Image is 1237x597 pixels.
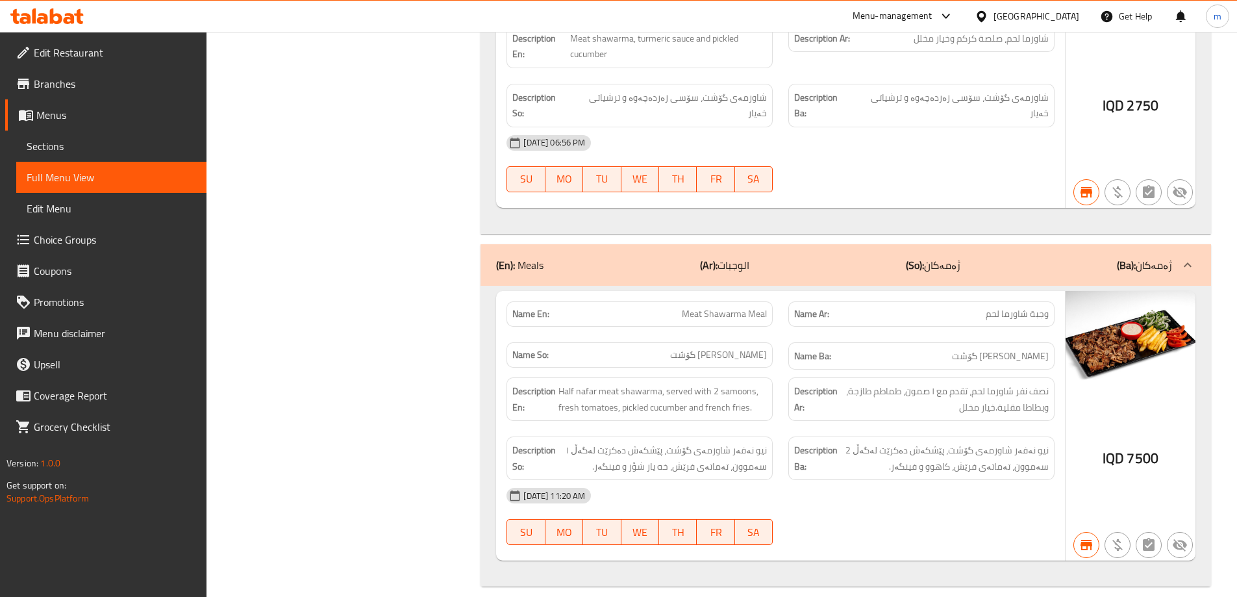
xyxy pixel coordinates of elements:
[506,166,545,192] button: SU
[1167,179,1193,205] button: Not available
[794,348,831,364] strong: Name Ba:
[588,170,616,188] span: TU
[558,442,767,474] span: نیو نەفەر شاورمەی گۆشت، پێشکەش دەکرێت لەگەڵ ١ سەموون، تەماتەی فرێش، خه يار شؤر و فینگەر.
[506,519,545,545] button: SU
[840,442,1049,474] span: نیو نەفەر شاورمەی گۆشت، پێشکەش دەکرێت لەگەڵ 2 سەموون، تەماتەی فرێش، کاهوو و فینگەر.
[512,348,549,362] strong: Name So:
[27,170,196,185] span: Full Menu View
[735,519,773,545] button: SA
[1117,255,1136,275] b: (Ba):
[1167,532,1193,558] button: Not available
[6,477,66,494] span: Get support on:
[5,224,206,255] a: Choice Groups
[5,68,206,99] a: Branches
[34,232,196,248] span: Choice Groups
[1105,532,1131,558] button: Purchased item
[700,257,749,273] p: الوجبات
[853,8,932,24] div: Menu-management
[27,201,196,216] span: Edit Menu
[512,523,540,542] span: SU
[558,383,767,415] span: Half nafar meat shawarma, served with 2 samoons, fresh tomatoes, pickled cucumber and french fries.
[1073,532,1099,558] button: Branch specific item
[794,383,838,415] strong: Description Ar:
[40,455,60,472] span: 1.0.0
[545,166,583,192] button: MO
[518,136,590,149] span: [DATE] 06:56 PM
[1073,179,1099,205] button: Branch specific item
[702,170,729,188] span: FR
[906,255,924,275] b: (So):
[583,519,621,545] button: TU
[5,255,206,286] a: Coupons
[659,166,697,192] button: TH
[34,357,196,372] span: Upsell
[794,307,829,321] strong: Name Ar:
[993,9,1079,23] div: [GEOGRAPHIC_DATA]
[670,348,767,362] span: [PERSON_NAME] گۆشت
[627,523,654,542] span: WE
[5,286,206,318] a: Promotions
[34,325,196,341] span: Menu disclaimer
[16,162,206,193] a: Full Menu View
[512,383,556,415] strong: Description En:
[27,138,196,154] span: Sections
[496,255,515,275] b: (En):
[1117,257,1172,273] p: ژەمەکان
[512,442,556,474] strong: Description So:
[740,170,768,188] span: SA
[34,76,196,92] span: Branches
[697,166,734,192] button: FR
[697,519,734,545] button: FR
[914,31,1049,47] span: شاورما لحم، صلصة كركم وخيار مخلل
[34,419,196,435] span: Grocery Checklist
[794,31,850,47] strong: Description Ar:
[627,170,654,188] span: WE
[794,442,838,474] strong: Description Ba:
[34,45,196,60] span: Edit Restaurant
[794,90,851,121] strong: Description Ba:
[512,90,569,121] strong: Description So:
[5,349,206,380] a: Upsell
[1103,446,1124,471] span: IQD
[545,519,583,545] button: MO
[1105,179,1131,205] button: Purchased item
[34,388,196,403] span: Coverage Report
[34,294,196,310] span: Promotions
[481,244,1211,286] div: (En): Meals(Ar):الوجبات(So):ژەمەکان(Ba):ژەمەکان
[16,131,206,162] a: Sections
[1127,446,1158,471] span: 7500
[34,263,196,279] span: Coupons
[1066,291,1195,388] img: mmw_638956076976123972
[551,170,578,188] span: MO
[6,455,38,472] span: Version:
[1103,93,1124,118] span: IQD
[5,37,206,68] a: Edit Restaurant
[735,166,773,192] button: SA
[16,193,206,224] a: Edit Menu
[700,255,718,275] b: (Ar):
[512,170,540,188] span: SU
[659,519,697,545] button: TH
[986,307,1049,321] span: وجبة شاورما لحم
[570,31,767,62] span: Meat shawarma, turmeric sauce and pickled cucumber
[512,31,568,62] strong: Description En:
[664,523,692,542] span: TH
[512,307,549,321] strong: Name En:
[1136,179,1162,205] button: Not has choices
[36,107,196,123] span: Menus
[5,99,206,131] a: Menus
[5,380,206,411] a: Coverage Report
[854,90,1049,121] span: شاورمەی گۆشت، سۆسی زەردەچەوە و ترشیاتی خەیار
[740,523,768,542] span: SA
[496,257,544,273] p: Meals
[551,523,578,542] span: MO
[952,348,1049,364] span: [PERSON_NAME] گۆشت
[621,519,659,545] button: WE
[5,411,206,442] a: Grocery Checklist
[583,166,621,192] button: TU
[1214,9,1221,23] span: m
[5,318,206,349] a: Menu disclaimer
[664,170,692,188] span: TH
[702,523,729,542] span: FR
[682,307,767,321] span: Meat Shawarma Meal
